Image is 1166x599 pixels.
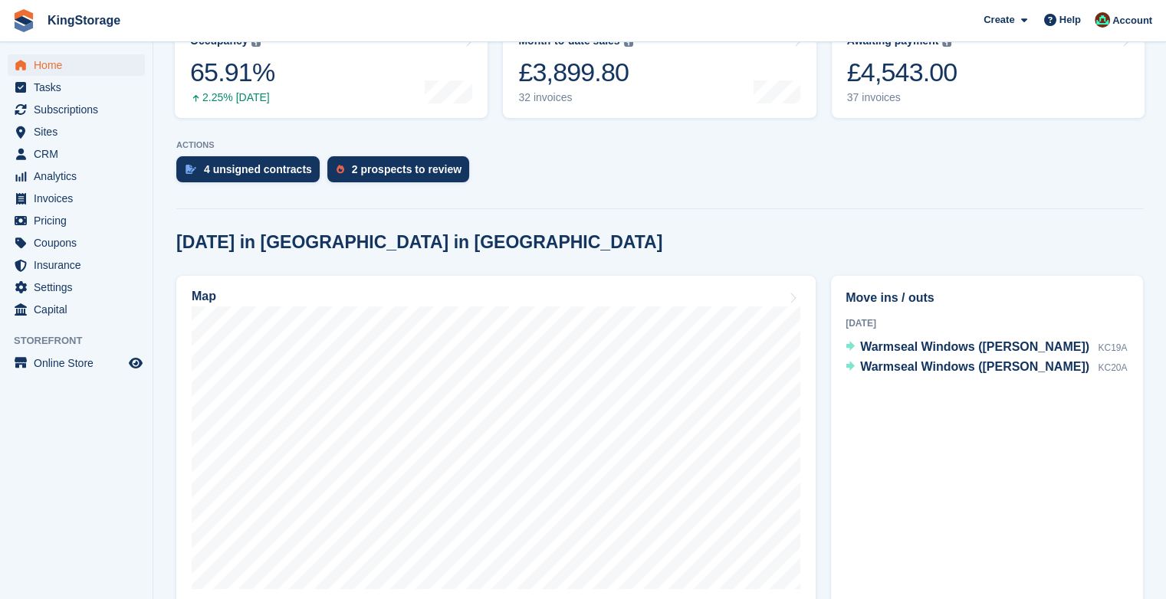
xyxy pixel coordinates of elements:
img: icon-info-grey-7440780725fd019a000dd9b08b2336e03edf1995a4989e88bcd33f0948082b44.svg [624,38,633,47]
span: Create [984,12,1014,28]
a: 2 prospects to review [327,156,477,190]
div: 32 invoices [518,91,632,104]
a: Awaiting payment £4,543.00 37 invoices [832,21,1145,118]
img: John King [1095,12,1110,28]
a: Warmseal Windows ([PERSON_NAME]) KC19A [846,338,1127,358]
span: Capital [34,299,126,320]
span: Insurance [34,254,126,276]
div: 65.91% [190,57,274,88]
span: Account [1112,13,1152,28]
div: £4,543.00 [847,57,957,88]
a: menu [8,188,145,209]
span: Tasks [34,77,126,98]
div: 37 invoices [847,91,957,104]
span: Coupons [34,232,126,254]
a: menu [8,165,145,187]
span: Pricing [34,210,126,231]
h2: Map [192,290,216,303]
a: Preview store [126,354,145,372]
p: ACTIONS [176,140,1143,150]
a: menu [8,99,145,120]
div: [DATE] [846,316,1128,330]
div: 4 unsigned contracts [204,163,312,175]
a: menu [8,77,145,98]
span: KC19A [1098,342,1127,353]
div: 2.25% [DATE] [190,91,274,104]
span: Subscriptions [34,99,126,120]
span: Warmseal Windows ([PERSON_NAME]) [860,340,1089,353]
a: Occupancy 65.91% 2.25% [DATE] [175,21,488,118]
a: Warmseal Windows ([PERSON_NAME]) KC20A [846,358,1127,378]
span: Analytics [34,165,126,187]
a: menu [8,254,145,276]
span: Sites [34,121,126,142]
img: prospect-51fa495bee0391a8d652442698ab0144808aea92771e9ea1ae160a38d050c398.svg [337,165,344,174]
img: icon-info-grey-7440780725fd019a000dd9b08b2336e03edf1995a4989e88bcd33f0948082b44.svg [251,38,261,47]
a: menu [8,232,145,254]
span: Invoices [34,188,126,209]
div: 2 prospects to review [352,163,461,175]
a: menu [8,121,145,142]
div: £3,899.80 [518,57,632,88]
a: menu [8,277,145,298]
span: Online Store [34,352,126,374]
a: 4 unsigned contracts [176,156,327,190]
span: Home [34,54,126,76]
a: menu [8,143,145,165]
span: Storefront [14,333,153,349]
img: icon-info-grey-7440780725fd019a000dd9b08b2336e03edf1995a4989e88bcd33f0948082b44.svg [942,38,951,47]
h2: Move ins / outs [846,289,1128,307]
span: CRM [34,143,126,165]
img: contract_signature_icon-13c848040528278c33f63329250d36e43548de30e8caae1d1a13099fd9432cc5.svg [186,165,196,174]
span: KC20A [1098,362,1127,373]
a: Month-to-date sales £3,899.80 32 invoices [503,21,816,118]
a: KingStorage [41,8,126,33]
span: Settings [34,277,126,298]
a: menu [8,210,145,231]
span: Warmseal Windows ([PERSON_NAME]) [860,360,1089,373]
a: menu [8,352,145,374]
img: stora-icon-8386f47178a22dfd0bd8f6a31ec36ba5ce8667c1dd55bd0f319d3a0aa187defe.svg [12,9,35,32]
a: menu [8,54,145,76]
span: Help [1059,12,1081,28]
h2: [DATE] in [GEOGRAPHIC_DATA] in [GEOGRAPHIC_DATA] [176,232,662,253]
a: menu [8,299,145,320]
